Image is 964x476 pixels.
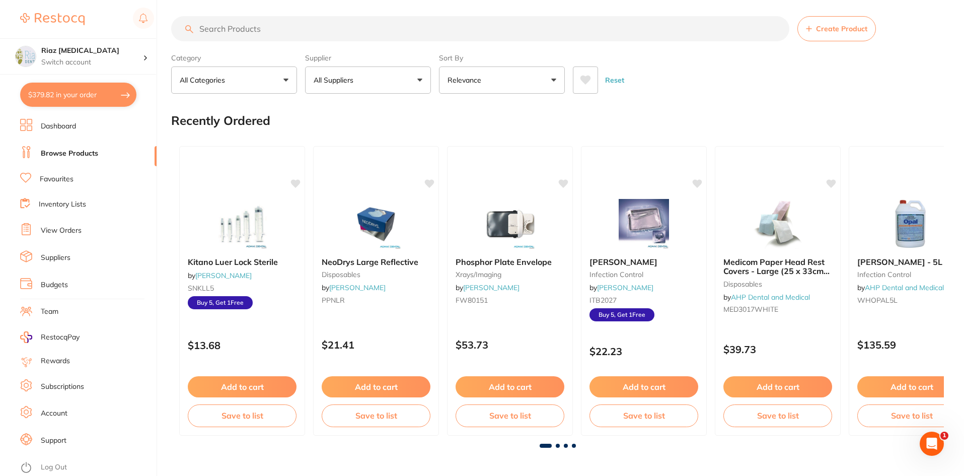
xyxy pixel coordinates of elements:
p: Switch account [41,57,143,67]
small: SNKLL5 [188,284,296,292]
a: Log Out [41,462,67,472]
small: disposables [723,280,832,288]
p: $39.73 [723,344,832,355]
label: Supplier [305,53,431,62]
a: Restocq Logo [20,8,85,31]
img: Riaz Dental Surgery [16,46,36,66]
a: Browse Products [41,149,98,159]
button: Add to cart [723,376,832,397]
span: by [589,283,653,292]
small: infection control [589,270,698,279]
a: Team [41,307,58,317]
span: Buy 5, Get 1 Free [188,296,253,309]
label: Sort By [439,53,565,62]
button: Add to cart [188,376,296,397]
img: Phosphor Plate Envelope [477,199,543,249]
small: disposables [322,270,430,279]
a: [PERSON_NAME] [597,283,653,292]
span: by [723,293,810,302]
img: Kitano Luer Lock Sterile [209,199,275,249]
b: Tray Barrier [589,257,698,266]
label: Category [171,53,297,62]
img: RestocqPay [20,331,32,343]
small: xrays/imaging [456,270,564,279]
button: Save to list [322,404,430,427]
a: Suppliers [41,253,70,263]
span: by [857,283,944,292]
small: MED3017WHITE [723,305,832,313]
img: Medicom Paper Head Rest Covers - Large (25 x 33cm) White [745,199,810,249]
img: Whiteley Opal - 5L [879,199,944,249]
a: [PERSON_NAME] [463,283,520,292]
button: Save to list [188,404,296,427]
a: Favourites [40,174,73,184]
span: Buy 5, Get 1 Free [589,308,654,321]
h2: Recently Ordered [171,114,270,128]
a: AHP Dental and Medical [865,283,944,292]
button: Add to cart [456,376,564,397]
button: All Categories [171,66,297,94]
input: Search Products [171,16,789,41]
span: by [322,283,386,292]
button: $379.82 in your order [20,83,136,107]
img: Tray Barrier [611,199,677,249]
small: FW80151 [456,296,564,304]
p: $21.41 [322,339,430,351]
p: All Suppliers [314,75,357,85]
a: [PERSON_NAME] [329,283,386,292]
button: Create Product [797,16,876,41]
b: NeoDrys Large Reflective [322,257,430,266]
span: 1 [940,432,948,440]
a: Subscriptions [41,382,84,392]
button: Log Out [20,460,154,476]
span: by [456,283,520,292]
button: Add to cart [322,376,430,397]
p: $22.23 [589,346,698,357]
b: Medicom Paper Head Rest Covers - Large (25 x 33cm) White [723,257,832,276]
h4: Riaz Dental Surgery [41,46,143,56]
button: Save to list [589,404,698,427]
span: Create Product [816,25,867,33]
span: RestocqPay [41,332,80,343]
a: Dashboard [41,121,76,131]
button: All Suppliers [305,66,431,94]
a: RestocqPay [20,331,80,343]
a: [PERSON_NAME] [195,271,252,280]
button: Relevance [439,66,565,94]
p: All Categories [180,75,229,85]
button: Add to cart [589,376,698,397]
span: by [188,271,252,280]
img: Restocq Logo [20,13,85,25]
a: Inventory Lists [39,199,86,210]
button: Save to list [456,404,564,427]
a: Account [41,409,67,419]
b: Kitano Luer Lock Sterile [188,257,296,266]
small: PPNLR [322,296,430,304]
a: Budgets [41,280,68,290]
p: $53.73 [456,339,564,351]
a: Support [41,436,66,446]
button: Save to list [723,404,832,427]
button: Reset [602,66,627,94]
img: NeoDrys Large Reflective [343,199,409,249]
p: Relevance [448,75,485,85]
small: ITB2027 [589,296,698,304]
a: AHP Dental and Medical [731,293,810,302]
a: Rewards [41,356,70,366]
b: Phosphor Plate Envelope [456,257,564,266]
iframe: Intercom live chat [920,432,944,456]
p: $13.68 [188,339,296,351]
a: View Orders [41,226,82,236]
